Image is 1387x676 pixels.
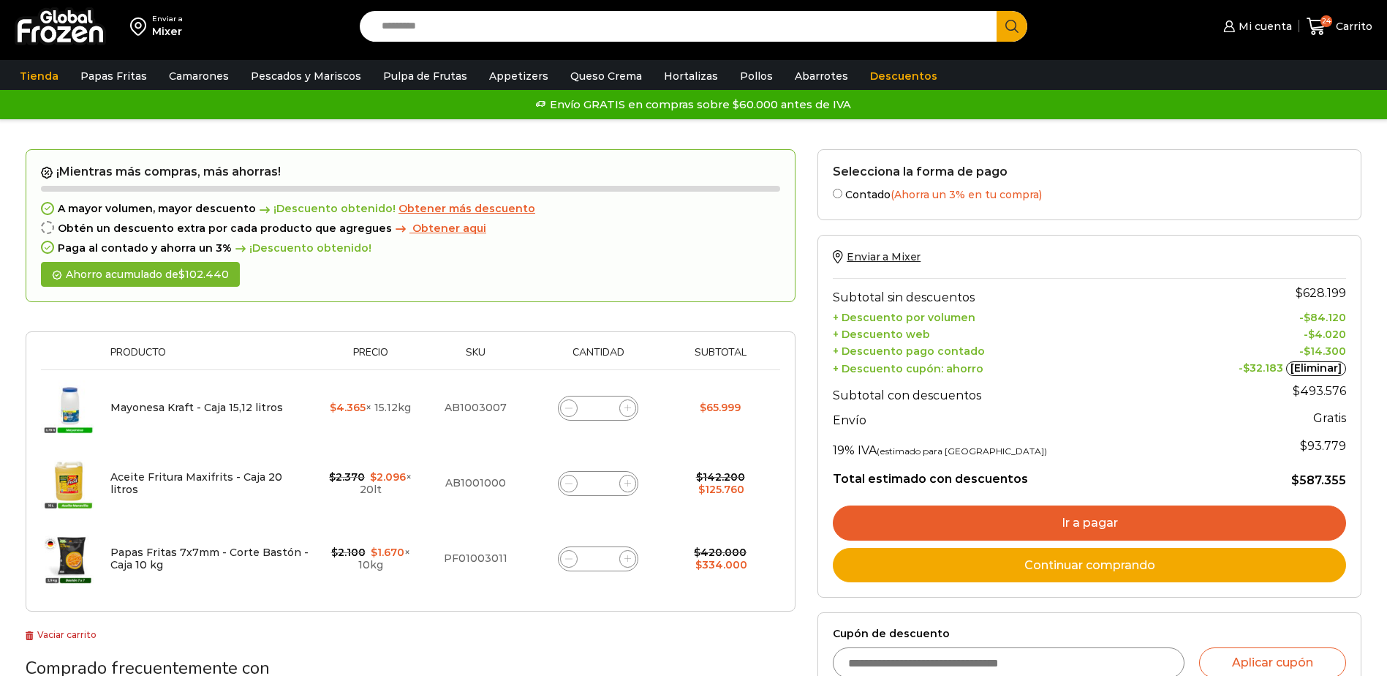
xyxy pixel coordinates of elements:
a: [Eliminar] [1286,361,1346,376]
a: Papas Fritas [73,62,154,90]
th: 19% IVA [833,431,1179,460]
td: × 15.12kg [319,370,423,446]
span: $ [1304,345,1310,358]
div: Paga al contado y ahorra un 3% [41,242,780,255]
td: AB1003007 [423,370,529,446]
td: - [1179,358,1346,377]
div: A mayor volumen, mayor descuento [41,203,780,215]
bdi: 125.760 [698,483,744,496]
span: Obtener más descuento [398,202,535,215]
a: Abarrotes [787,62,855,90]
bdi: 587.355 [1291,473,1346,487]
span: $ [1300,439,1307,453]
th: Subtotal sin descuentos [833,279,1179,308]
img: address-field-icon.svg [130,14,152,39]
th: Total estimado con descuentos [833,460,1179,488]
bdi: 142.200 [696,470,745,484]
span: 32.183 [1243,361,1283,375]
span: $ [370,470,377,484]
bdi: 493.576 [1293,384,1346,398]
button: Search button [997,11,1027,42]
a: Obtener más descuento [398,203,535,215]
bdi: 1.670 [371,546,404,559]
a: Appetizers [482,62,556,90]
span: Mi cuenta [1235,19,1292,34]
bdi: 102.440 [178,268,229,281]
td: - [1179,308,1346,325]
a: 24 Carrito [1307,10,1372,44]
span: $ [1308,328,1315,341]
bdi: 2.370 [329,470,365,484]
a: Obtener aqui [392,222,486,235]
span: $ [178,268,185,281]
bdi: 4.020 [1308,328,1346,341]
a: Vaciar carrito [26,629,97,640]
a: Queso Crema [563,62,649,90]
td: AB1001000 [423,446,529,521]
span: ¡Descuento obtenido! [256,203,396,215]
a: Pulpa de Frutas [376,62,475,90]
th: Subtotal con descuentos [833,377,1179,406]
a: Ir a pagar [833,506,1346,541]
bdi: 4.365 [330,401,366,414]
span: $ [371,546,377,559]
th: Envío [833,406,1179,432]
bdi: 628.199 [1296,286,1346,300]
th: Precio [319,347,423,369]
h2: ¡Mientras más compras, más ahorras! [41,165,780,179]
bdi: 84.120 [1304,311,1346,324]
a: Continuar comprando [833,548,1346,583]
th: + Descuento web [833,324,1179,341]
th: Subtotal [668,347,773,369]
td: × 20lt [319,446,423,521]
span: Carrito [1332,19,1372,34]
td: - [1179,324,1346,341]
span: Enviar a Mixer [847,250,921,263]
label: Contado [833,186,1346,201]
bdi: 2.100 [331,546,366,559]
td: - [1179,341,1346,358]
th: Cantidad [529,347,668,369]
span: $ [329,470,336,484]
span: $ [696,470,703,484]
small: (estimado para [GEOGRAPHIC_DATA]) [877,446,1047,457]
a: Tienda [12,62,66,90]
th: Producto [103,347,319,369]
bdi: 65.999 [700,401,741,414]
span: $ [700,401,706,414]
span: $ [698,483,705,496]
a: Camarones [162,62,236,90]
h2: Selecciona la forma de pago [833,165,1346,179]
td: PF01003011 [423,521,529,596]
th: + Descuento cupón: ahorro [833,358,1179,377]
span: 93.779 [1300,439,1346,453]
td: × 10kg [319,521,423,596]
span: 24 [1320,15,1332,27]
a: Mi cuenta [1220,12,1291,41]
bdi: 2.096 [370,470,406,484]
a: Pescados y Mariscos [243,62,369,90]
a: Descuentos [863,62,945,90]
a: Hortalizas [657,62,725,90]
span: $ [694,546,700,559]
span: $ [331,546,338,559]
a: Pollos [733,62,780,90]
span: ¡Descuento obtenido! [232,242,371,255]
th: + Descuento pago contado [833,341,1179,358]
div: Obtén un descuento extra por cada producto que agregues [41,222,780,235]
span: $ [330,401,336,414]
div: Ahorro acumulado de [41,262,240,288]
a: Enviar a Mixer [833,250,921,263]
span: $ [1304,311,1310,324]
span: Obtener aqui [412,222,486,235]
span: $ [1243,361,1250,375]
span: $ [1293,384,1300,398]
label: Cupón de descuento [833,628,1346,640]
div: Enviar a [152,14,183,24]
span: $ [1291,473,1299,487]
div: Mixer [152,24,183,39]
span: (Ahorra un 3% en tu compra) [891,188,1042,201]
input: Product quantity [588,549,608,569]
bdi: 334.000 [695,558,747,571]
bdi: 420.000 [694,546,747,559]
